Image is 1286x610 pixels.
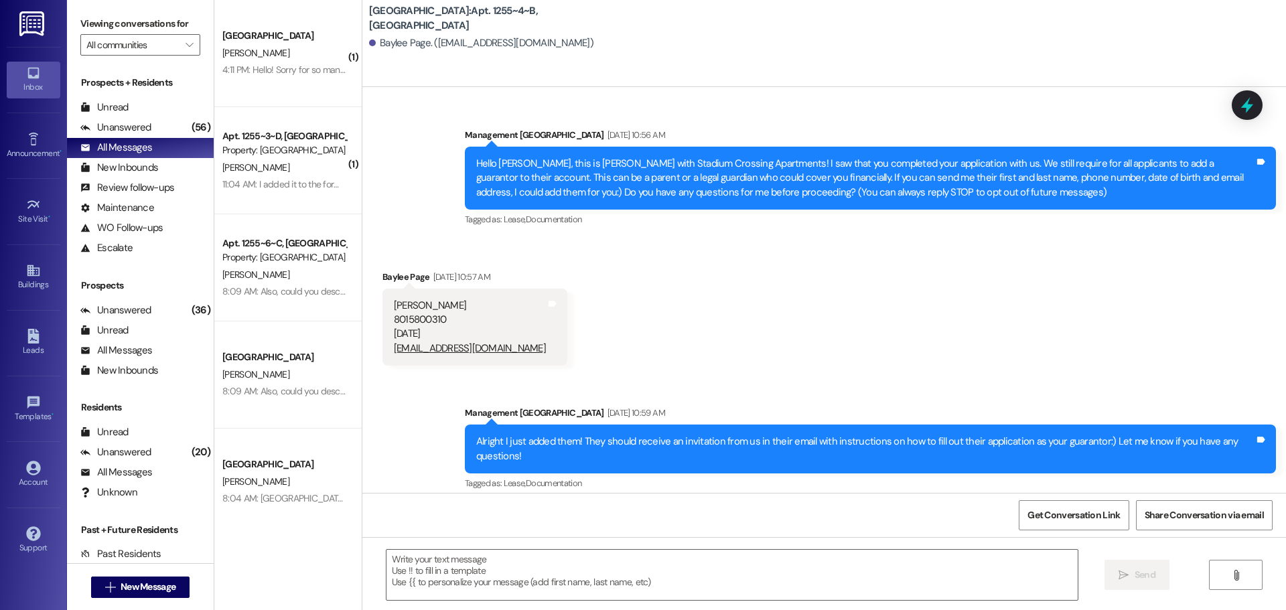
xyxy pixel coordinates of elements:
[222,129,346,143] div: Apt. 1255~3~D, [GEOGRAPHIC_DATA]
[19,11,47,36] img: ResiDesk Logo
[80,181,174,195] div: Review follow-ups
[222,178,500,190] div: 11:04 AM: I added it to the form but here it is in case [STREET_ADDRESS]
[476,157,1255,200] div: Hello [PERSON_NAME], this is [PERSON_NAME] with Stadium Crossing Apartments! I saw that you compl...
[465,210,1276,229] div: Tagged as:
[121,580,175,594] span: New Message
[222,64,585,76] div: 4:11 PM: Hello! Sorry for so many questions, I was just wondering if we will have a TV in our unit.
[7,457,60,493] a: Account
[604,128,665,142] div: [DATE] 10:56 AM
[80,344,152,358] div: All Messages
[504,477,526,489] span: Lease ,
[67,523,214,537] div: Past + Future Residents
[80,364,158,378] div: New Inbounds
[67,400,214,414] div: Residents
[1104,560,1169,590] button: Send
[188,442,214,463] div: (20)
[222,350,346,364] div: [GEOGRAPHIC_DATA]
[7,391,60,427] a: Templates •
[80,201,154,215] div: Maintenance
[222,457,346,471] div: [GEOGRAPHIC_DATA]
[476,435,1255,463] div: Alright I just added them! They should receive an invitation from us in their email with instruct...
[80,161,158,175] div: New Inbounds
[222,385,903,397] div: 8:09 AM: Also, could you describe what color and brand your vacuum was? Because I don't think we ...
[7,325,60,361] a: Leads
[1027,508,1120,522] span: Get Conversation Link
[430,270,490,284] div: [DATE] 10:57 AM
[222,250,346,264] div: Property: [GEOGRAPHIC_DATA]
[80,221,163,235] div: WO Follow-ups
[526,477,582,489] span: Documentation
[67,279,214,293] div: Prospects
[222,143,346,157] div: Property: [GEOGRAPHIC_DATA]
[222,475,289,487] span: [PERSON_NAME]
[48,212,50,222] span: •
[80,100,129,115] div: Unread
[222,47,289,59] span: [PERSON_NAME]
[1135,568,1155,582] span: Send
[504,214,526,225] span: Lease ,
[80,13,200,34] label: Viewing conversations for
[60,147,62,156] span: •
[1136,500,1273,530] button: Share Conversation via email
[382,270,567,289] div: Baylee Page
[394,299,546,356] div: [PERSON_NAME] 8015800310 [DATE]
[369,4,637,33] b: [GEOGRAPHIC_DATA]: Apt. 1255~4~B, [GEOGRAPHIC_DATA]
[369,36,593,50] div: Baylee Page. ([EMAIL_ADDRESS][DOMAIN_NAME])
[465,473,1276,493] div: Tagged as:
[222,368,289,380] span: [PERSON_NAME]
[52,410,54,419] span: •
[80,485,137,500] div: Unknown
[86,34,179,56] input: All communities
[7,194,60,230] a: Site Visit •
[1119,570,1129,581] i: 
[7,259,60,295] a: Buildings
[222,269,289,281] span: [PERSON_NAME]
[7,522,60,558] a: Support
[105,582,115,593] i: 
[67,76,214,90] div: Prospects + Residents
[1231,570,1241,581] i: 
[186,40,193,50] i: 
[222,285,903,297] div: 8:09 AM: Also, could you describe what color and brand your vacuum was? Because I don't think we ...
[394,341,546,355] a: [EMAIL_ADDRESS][DOMAIN_NAME]
[80,303,151,317] div: Unanswered
[80,547,161,561] div: Past Residents
[80,445,151,459] div: Unanswered
[526,214,582,225] span: Documentation
[222,29,346,43] div: [GEOGRAPHIC_DATA]
[188,300,214,321] div: (36)
[7,62,60,98] a: Inbox
[222,492,1058,504] div: 8:04 AM: [GEOGRAPHIC_DATA][PERSON_NAME], we cannot move you in on the 17th because we are closed ...
[604,406,665,420] div: [DATE] 10:59 AM
[80,241,133,255] div: Escalate
[80,121,151,135] div: Unanswered
[80,425,129,439] div: Unread
[188,117,214,138] div: (56)
[465,406,1276,425] div: Management [GEOGRAPHIC_DATA]
[465,128,1276,147] div: Management [GEOGRAPHIC_DATA]
[1019,500,1129,530] button: Get Conversation Link
[222,161,289,173] span: [PERSON_NAME]
[80,323,129,337] div: Unread
[80,465,152,479] div: All Messages
[1145,508,1264,522] span: Share Conversation via email
[80,141,152,155] div: All Messages
[91,577,190,598] button: New Message
[222,236,346,250] div: Apt. 1255~6~C, [GEOGRAPHIC_DATA]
